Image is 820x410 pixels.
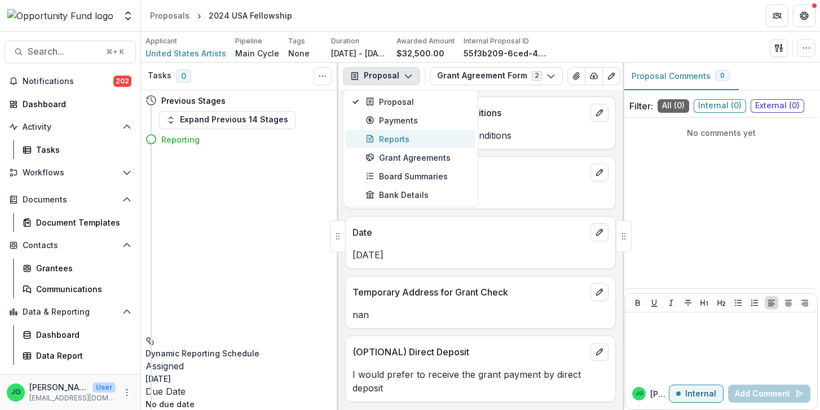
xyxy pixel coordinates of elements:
[669,385,724,403] button: Internal
[352,285,586,299] p: Temporary Address for Grant Check
[28,46,99,57] span: Search...
[36,350,127,361] div: Data Report
[146,347,329,359] h5: Dynamic Reporting Schedule
[23,122,118,132] span: Activity
[288,47,310,59] p: None
[146,36,177,46] p: Applicant
[681,296,695,310] button: Strike
[352,308,609,321] p: nan
[23,168,118,178] span: Workflows
[18,259,136,277] a: Grantees
[766,5,788,27] button: Partners
[464,36,529,46] p: Internal Proposal ID
[352,188,609,202] p: Development Director
[18,325,136,344] a: Dashboard
[5,164,136,182] button: Open Workflows
[782,296,795,310] button: Align Center
[146,385,329,398] p: Due Date
[793,5,815,27] button: Get Help
[365,133,469,145] div: Reports
[5,191,136,209] button: Open Documents
[18,140,136,159] a: Tasks
[23,195,118,205] span: Documents
[104,46,126,58] div: ⌘ + K
[235,47,279,59] p: Main Cycle
[161,134,200,146] h4: Reporting
[352,226,586,239] p: Date
[698,296,711,310] button: Heading 1
[18,213,136,232] a: Document Templates
[731,296,745,310] button: Bullet List
[5,95,136,113] a: Dashboard
[36,329,127,341] div: Dashboard
[113,76,131,87] span: 202
[36,217,127,228] div: Document Templates
[36,144,127,156] div: Tasks
[343,67,420,85] button: Proposal
[146,334,155,347] button: View dependent tasks
[176,69,191,83] span: 0
[567,67,585,85] button: View Attached Files
[751,99,804,113] span: External ( 0 )
[36,262,127,274] div: Grantees
[235,36,262,46] p: Pipeline
[23,307,118,317] span: Data & Reporting
[331,36,359,46] p: Duration
[365,96,469,108] div: Proposal
[765,296,778,310] button: Align Left
[29,393,116,403] p: [EMAIL_ADDRESS][DOMAIN_NAME]
[629,127,813,139] p: No comments yet
[314,67,332,85] button: Toggle View Cancelled Tasks
[798,296,812,310] button: Align Right
[352,248,609,262] p: [DATE]
[664,296,678,310] button: Italicize
[590,343,609,361] button: edit
[288,36,305,46] p: Tags
[23,77,113,86] span: Notifications
[685,389,716,399] p: Internal
[5,303,136,321] button: Open Data & Reporting
[602,67,620,85] button: Edit as form
[658,99,689,113] span: All ( 0 )
[365,189,469,201] div: Bank Details
[146,398,329,410] p: No due date
[161,95,226,107] h4: Previous Stages
[92,382,116,393] p: User
[365,114,469,126] div: Payments
[430,67,563,85] button: Grant Agreement Form2
[365,152,469,164] div: Grant Agreements
[623,63,739,90] button: Proposal Comments
[694,99,746,113] span: Internal ( 0 )
[7,9,113,23] img: Opportunity Fund logo
[331,47,387,59] p: [DATE] - [DATE]
[352,129,609,142] p: I Accept Grant Terms and Conditions
[5,41,136,63] button: Search...
[396,36,455,46] p: Awarded Amount
[11,389,21,396] div: Jake Goodman
[365,170,469,182] div: Board Summaries
[728,385,810,403] button: Add Comment
[120,386,134,399] button: More
[5,236,136,254] button: Open Contacts
[146,7,194,24] a: Proposals
[636,391,643,396] div: Jake Goodman
[23,98,127,110] div: Dashboard
[146,7,297,24] nav: breadcrumb
[146,359,329,373] p: Assigned
[715,296,728,310] button: Heading 2
[36,283,127,295] div: Communications
[647,296,661,310] button: Underline
[159,111,296,129] button: Expand Previous 14 Stages
[150,10,189,21] div: Proposals
[146,47,226,59] a: United States Artists
[18,280,136,298] a: Communications
[5,118,136,136] button: Open Activity
[650,388,669,400] p: [PERSON_NAME]
[631,296,645,310] button: Bold
[18,346,136,365] a: Data Report
[464,47,548,59] p: 55f3b209-6ced-4047-98dd-393e3f24ced3
[352,368,609,395] p: I would prefer to receive the grant payment by direct deposit
[5,72,136,90] button: Notifications202
[590,223,609,241] button: edit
